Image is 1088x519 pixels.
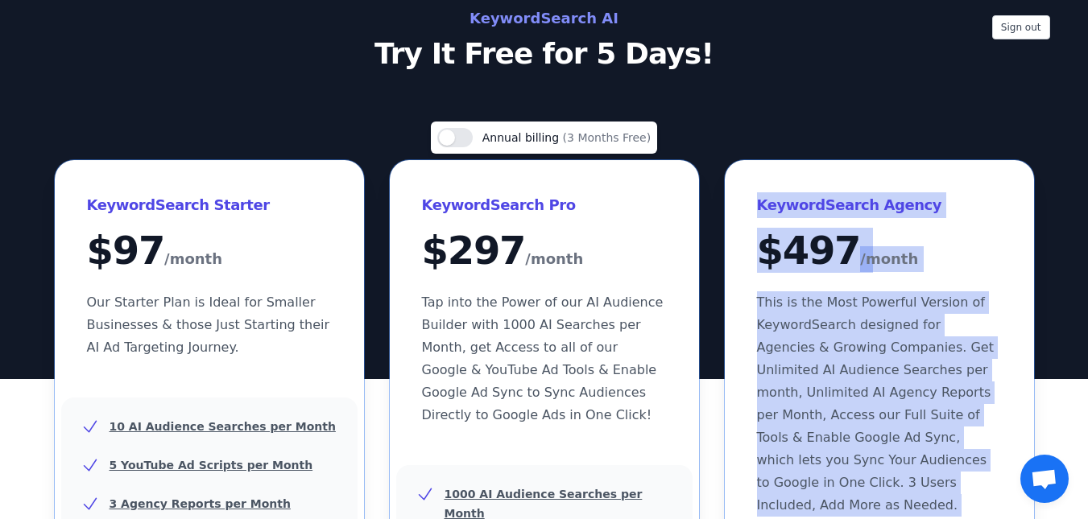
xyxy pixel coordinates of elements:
[757,295,994,513] span: This is the Most Powerful Version of KeywordSearch designed for Agencies & Growing Companies. Get...
[422,192,667,218] h3: KeywordSearch Pro
[860,246,918,272] span: /month
[757,231,1002,272] div: $ 497
[110,459,313,472] u: 5 YouTube Ad Scripts per Month
[87,231,332,272] div: $ 97
[110,497,291,510] u: 3 Agency Reports per Month
[992,15,1050,39] button: Sign out
[184,38,905,70] p: Try It Free for 5 Days!
[482,131,563,144] span: Annual billing
[110,420,336,433] u: 10 AI Audience Searches per Month
[422,231,667,272] div: $ 297
[525,246,583,272] span: /month
[87,192,332,218] h3: KeywordSearch Starter
[1020,455,1069,503] a: Mở cuộc trò chuyện
[184,6,905,31] h2: KeywordSearch AI
[757,192,1002,218] h3: KeywordSearch Agency
[563,131,652,144] span: (3 Months Free)
[164,246,222,272] span: /month
[87,295,330,355] span: Our Starter Plan is Ideal for Smaller Businesses & those Just Starting their AI Ad Targeting Jour...
[422,295,664,422] span: Tap into the Power of our AI Audience Builder with 1000 AI Searches per Month, get Access to all ...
